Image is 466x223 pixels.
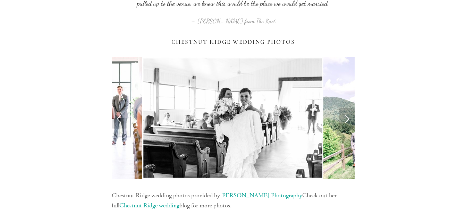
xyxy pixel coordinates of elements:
[112,39,355,46] h3: Chestnut Ridge Wedding Photos
[123,9,344,27] figcaption: — [PERSON_NAME] from The Knot
[112,108,127,129] a: Previous Slide
[112,191,355,211] p: Chestnut Ridge wedding photos provided by Check out her full blog for more photos.
[142,57,323,179] img: Chestnut-Ridge-Romantic-Wedding_0057.jpg
[323,57,404,179] img: Chestnut-Ridge-Romantic-Wedding_0033.jpg
[119,201,179,209] a: Chestnut Ridge wedding
[339,108,355,129] a: Next Slide
[220,191,302,199] a: [PERSON_NAME] Photography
